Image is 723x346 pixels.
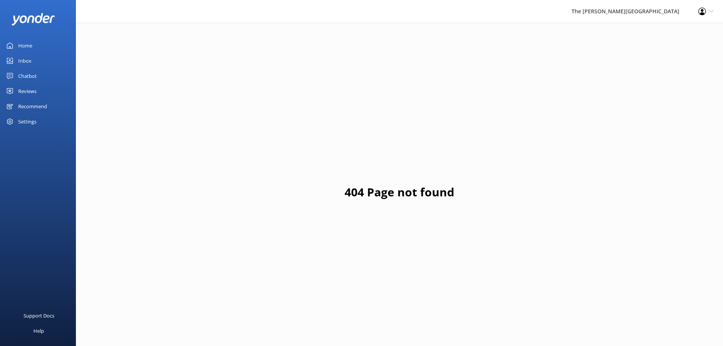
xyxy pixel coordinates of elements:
div: Settings [18,114,36,129]
div: Inbox [18,53,32,68]
div: Support Docs [24,308,54,323]
div: Help [33,323,44,338]
div: Reviews [18,84,36,99]
div: Recommend [18,99,47,114]
h1: 404 Page not found [345,183,454,201]
div: Chatbot [18,68,37,84]
img: yonder-white-logo.png [11,13,55,25]
div: Home [18,38,32,53]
